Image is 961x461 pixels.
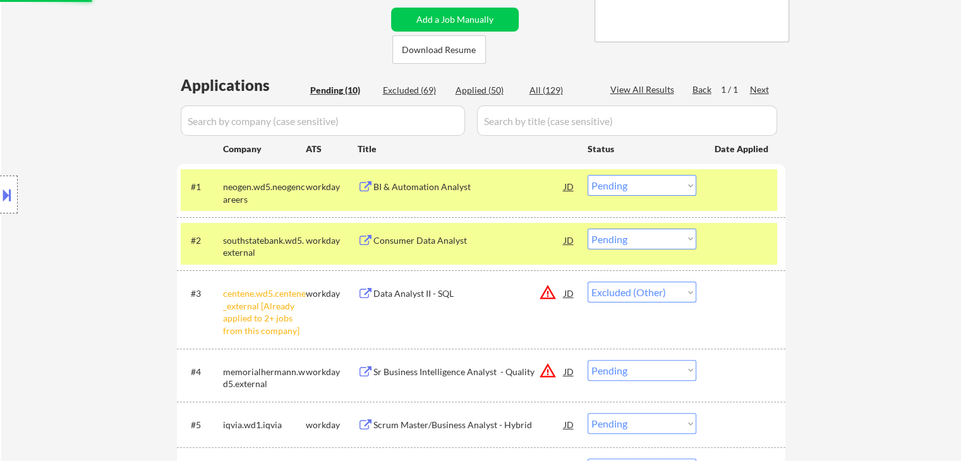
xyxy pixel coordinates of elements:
[373,234,564,247] div: Consumer Data Analyst
[223,366,306,390] div: memorialhermann.wd5.external
[306,234,358,247] div: workday
[358,143,576,155] div: Title
[306,143,358,155] div: ATS
[191,419,213,431] div: #5
[191,366,213,378] div: #4
[223,143,306,155] div: Company
[223,419,306,431] div: iqvia.wd1.iqvia
[563,229,576,251] div: JD
[456,84,519,97] div: Applied (50)
[383,84,446,97] div: Excluded (69)
[477,105,777,136] input: Search by title (case sensitive)
[692,83,713,96] div: Back
[306,287,358,300] div: workday
[610,83,678,96] div: View All Results
[721,83,750,96] div: 1 / 1
[373,287,564,300] div: Data Analyst II - SQL
[373,419,564,431] div: Scrum Master/Business Analyst - Hybrid
[306,181,358,193] div: workday
[563,175,576,198] div: JD
[715,143,770,155] div: Date Applied
[392,35,486,64] button: Download Resume
[306,366,358,378] div: workday
[310,84,373,97] div: Pending (10)
[223,181,306,205] div: neogen.wd5.neogencareers
[529,84,593,97] div: All (129)
[563,360,576,383] div: JD
[181,105,465,136] input: Search by company (case sensitive)
[539,284,557,301] button: warning_amber
[539,362,557,380] button: warning_amber
[223,287,306,337] div: centene.wd5.centene_external [Already applied to 2+ jobs from this company]
[223,234,306,259] div: southstatebank.wd5.external
[563,282,576,304] div: JD
[563,413,576,436] div: JD
[373,366,564,378] div: Sr Business Intelligence Analyst - Quality
[306,419,358,431] div: workday
[373,181,564,193] div: BI & Automation Analyst
[750,83,770,96] div: Next
[588,137,696,160] div: Status
[181,78,306,93] div: Applications
[391,8,519,32] button: Add a Job Manually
